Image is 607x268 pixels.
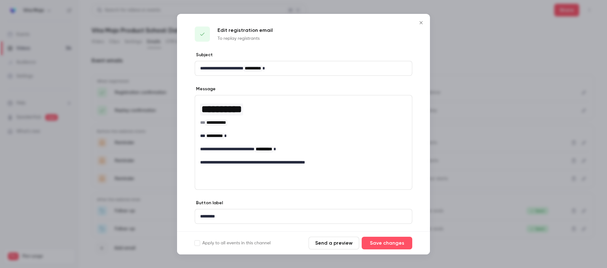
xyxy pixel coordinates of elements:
[195,61,412,75] div: editor
[195,52,213,58] label: Subject
[195,86,216,92] label: Message
[195,209,412,223] div: editor
[309,237,359,249] button: Send a preview
[195,200,223,206] label: Button label
[415,16,427,29] button: Close
[218,27,273,34] p: Edit registration email
[195,240,271,246] label: Apply to all events in this channel
[362,237,412,249] button: Save changes
[218,35,273,42] p: To replay registrants
[195,95,412,170] div: editor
